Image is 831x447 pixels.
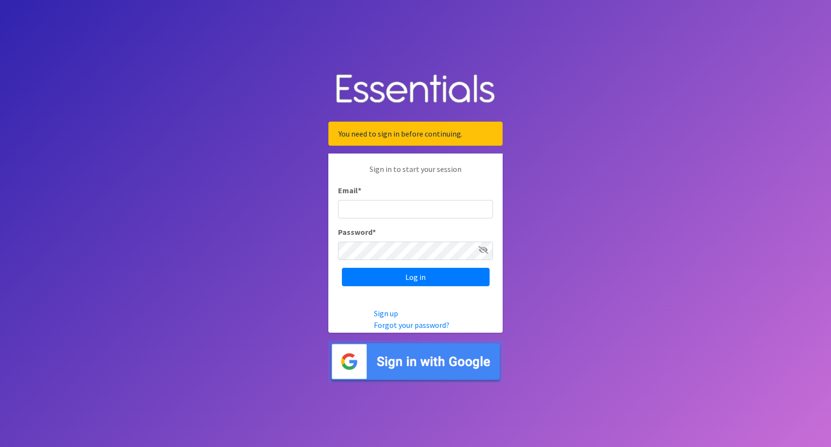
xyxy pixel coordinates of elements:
abbr: required [372,227,376,237]
p: Sign in to start your session [338,163,493,185]
label: Email [338,185,361,196]
img: Sign in with Google [328,340,503,383]
div: You need to sign in before continuing. [328,122,503,146]
a: Forgot your password? [374,320,449,330]
a: Sign up [374,308,398,318]
img: Human Essentials [328,64,503,114]
label: Password [338,226,376,238]
input: Log in [342,268,490,286]
abbr: required [358,185,361,195]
